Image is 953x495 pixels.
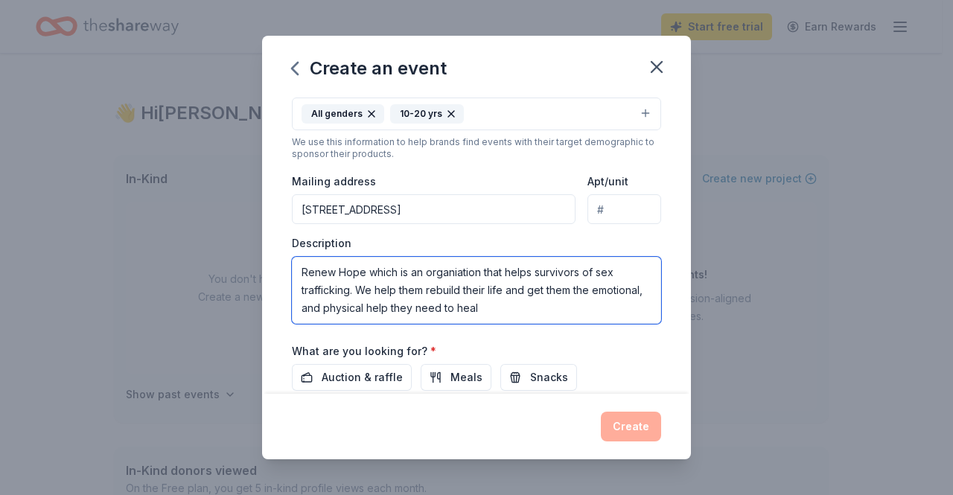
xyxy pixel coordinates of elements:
[292,194,576,224] input: Enter a US address
[292,174,376,189] label: Mailing address
[292,98,661,130] button: All genders10-20 yrs
[421,364,491,391] button: Meals
[292,257,661,324] textarea: Renew Hope which is an organiation that helps survivors of sex trafficking. We help them rebuild ...
[292,236,351,251] label: Description
[450,368,482,386] span: Meals
[302,104,384,124] div: All genders
[292,57,447,80] div: Create an event
[587,174,628,189] label: Apt/unit
[292,136,661,160] div: We use this information to help brands find events with their target demographic to sponsor their...
[292,344,436,359] label: What are you looking for?
[292,364,412,391] button: Auction & raffle
[500,364,577,391] button: Snacks
[530,368,568,386] span: Snacks
[587,194,661,224] input: #
[322,368,403,386] span: Auction & raffle
[390,104,464,124] div: 10-20 yrs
